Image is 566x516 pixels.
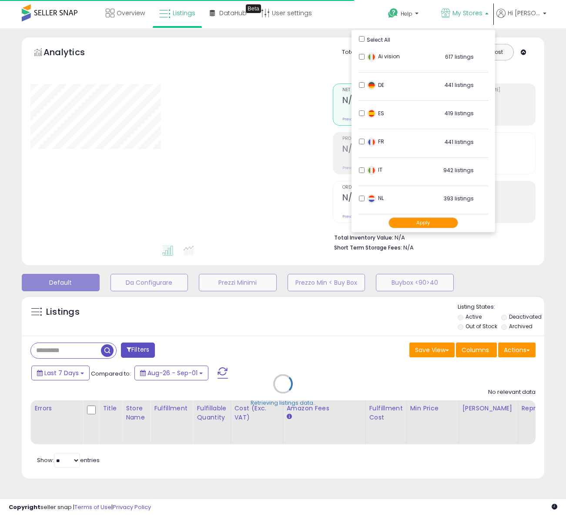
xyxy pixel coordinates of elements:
div: seller snap | | [9,503,151,512]
img: france.png [367,138,376,146]
button: Prezzi Minimi [199,274,277,291]
span: FR [367,138,384,145]
span: NL [367,194,384,202]
span: 419 listings [445,110,474,117]
small: Prev: N/A [342,214,359,219]
li: N/A [334,232,529,242]
span: ES [367,110,384,117]
img: netherlands.png [367,194,376,203]
span: 441 listings [445,81,474,89]
h2: N/A [342,144,429,156]
button: Buybox <90>40 [376,274,454,291]
img: spain.png [367,109,376,118]
span: 393 listings [444,195,474,202]
a: Help [381,1,433,28]
b: Short Term Storage Fees: [334,244,402,251]
span: 942 listings [443,166,474,174]
span: 441 listings [445,138,474,146]
strong: Copyright [9,503,40,511]
span: IT [367,166,382,173]
img: italy.png [367,166,376,175]
div: Retrieving listings data.. [251,399,316,407]
a: Terms of Use [74,503,111,511]
button: Prezzo Min < Buy Box [288,274,365,291]
span: Overview [117,9,145,17]
div: Totals For [342,48,376,57]
span: Help [401,10,412,17]
span: DE [367,81,384,89]
small: Prev: N/A [342,165,359,170]
h2: N/A [342,193,429,204]
span: N/A [403,243,414,252]
h5: Analytics [44,46,102,60]
span: Listings [173,9,195,17]
span: DataHub [219,9,247,17]
button: Default [22,274,100,291]
i: Get Help [388,8,399,19]
span: My Stores [452,9,482,17]
button: Apply [388,217,458,228]
img: italy.png [367,53,376,61]
small: Prev: N/A [342,117,359,122]
span: Select All [367,36,390,43]
h2: N/A [342,95,429,107]
span: Net Revenue (Exc. VAT) [342,88,429,93]
div: Tooltip anchor [246,4,261,13]
span: Ai vision [367,53,400,60]
a: Privacy Policy [113,503,151,511]
span: Ordered Items [342,185,429,190]
span: 617 listings [445,53,474,60]
span: Profit [342,136,429,141]
img: germany.png [367,81,376,90]
b: Total Inventory Value: [334,234,393,241]
span: Hi [PERSON_NAME] [508,9,540,17]
a: Hi [PERSON_NAME] [496,9,546,28]
button: Da Configurare [111,274,188,291]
